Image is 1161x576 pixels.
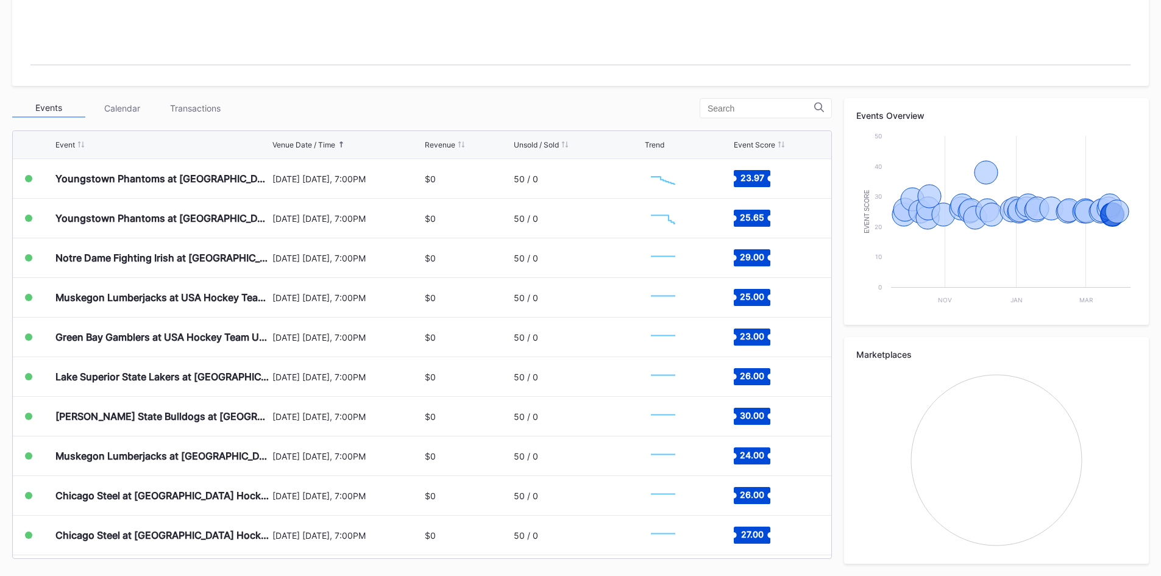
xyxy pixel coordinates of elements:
[740,252,764,262] text: 29.00
[55,489,269,502] div: Chicago Steel at [GEOGRAPHIC_DATA] Hockey NTDP U-18
[514,411,538,422] div: 50 / 0
[856,110,1137,121] div: Events Overview
[514,332,538,343] div: 50 / 0
[425,530,436,541] div: $0
[645,282,681,313] svg: Chart title
[55,331,269,343] div: Green Bay Gamblers at USA Hockey Team U-17
[272,140,335,149] div: Venue Date / Time
[272,491,422,501] div: [DATE] [DATE], 7:00PM
[645,401,681,432] svg: Chart title
[645,520,681,550] svg: Chart title
[55,529,269,541] div: Chicago Steel at [GEOGRAPHIC_DATA] Hockey NTDP U-18
[272,411,422,422] div: [DATE] [DATE], 7:00PM
[875,223,882,230] text: 20
[425,372,436,382] div: $0
[272,530,422,541] div: [DATE] [DATE], 7:00PM
[55,291,269,304] div: Muskegon Lumberjacks at USA Hockey Team U-17
[645,163,681,194] svg: Chart title
[425,411,436,422] div: $0
[272,372,422,382] div: [DATE] [DATE], 7:00PM
[55,172,269,185] div: Youngstown Phantoms at [GEOGRAPHIC_DATA] Hockey NTDP U-18
[878,283,882,291] text: 0
[645,140,664,149] div: Trend
[514,530,538,541] div: 50 / 0
[158,99,232,118] div: Transactions
[740,489,764,500] text: 26.00
[514,253,538,263] div: 50 / 0
[514,213,538,224] div: 50 / 0
[1010,296,1023,304] text: Jan
[425,293,436,303] div: $0
[85,99,158,118] div: Calendar
[740,410,764,421] text: 30.00
[740,529,763,539] text: 27.00
[425,174,436,184] div: $0
[272,451,422,461] div: [DATE] [DATE], 7:00PM
[55,140,75,149] div: Event
[425,253,436,263] div: $0
[645,441,681,471] svg: Chart title
[272,213,422,224] div: [DATE] [DATE], 7:00PM
[875,193,882,200] text: 30
[645,243,681,273] svg: Chart title
[425,451,436,461] div: $0
[272,332,422,343] div: [DATE] [DATE], 7:00PM
[740,331,764,341] text: 23.00
[740,212,764,222] text: 25.65
[514,451,538,461] div: 50 / 0
[514,293,538,303] div: 50 / 0
[55,371,269,383] div: Lake Superior State Lakers at [GEOGRAPHIC_DATA] Hockey NTDP U-18
[645,203,681,233] svg: Chart title
[514,491,538,501] div: 50 / 0
[55,410,269,422] div: [PERSON_NAME] State Bulldogs at [GEOGRAPHIC_DATA] Hockey NTDP U-18
[856,130,1137,313] svg: Chart title
[645,322,681,352] svg: Chart title
[425,140,455,149] div: Revenue
[875,163,882,170] text: 40
[740,291,764,302] text: 25.00
[645,480,681,511] svg: Chart title
[425,332,436,343] div: $0
[55,252,269,264] div: Notre Dame Fighting Irish at [GEOGRAPHIC_DATA] Hockey NTDP U-18
[938,296,952,304] text: Nov
[514,372,538,382] div: 50 / 0
[856,369,1137,552] svg: Chart title
[1079,296,1093,304] text: Mar
[272,253,422,263] div: [DATE] [DATE], 7:00PM
[514,140,559,149] div: Unsold / Sold
[875,253,882,260] text: 10
[864,190,870,233] text: Event Score
[734,140,775,149] div: Event Score
[645,361,681,392] svg: Chart title
[272,293,422,303] div: [DATE] [DATE], 7:00PM
[740,371,764,381] text: 26.00
[875,132,882,140] text: 50
[12,99,85,118] div: Events
[425,213,436,224] div: $0
[55,212,269,224] div: Youngstown Phantoms at [GEOGRAPHIC_DATA] Hockey NTDP U-18
[55,450,269,462] div: Muskegon Lumberjacks at [GEOGRAPHIC_DATA] Hockey NTDP U-18
[740,172,764,183] text: 23.97
[708,104,814,113] input: Search
[856,349,1137,360] div: Marketplaces
[740,450,764,460] text: 24.00
[425,491,436,501] div: $0
[272,174,422,184] div: [DATE] [DATE], 7:00PM
[514,174,538,184] div: 50 / 0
